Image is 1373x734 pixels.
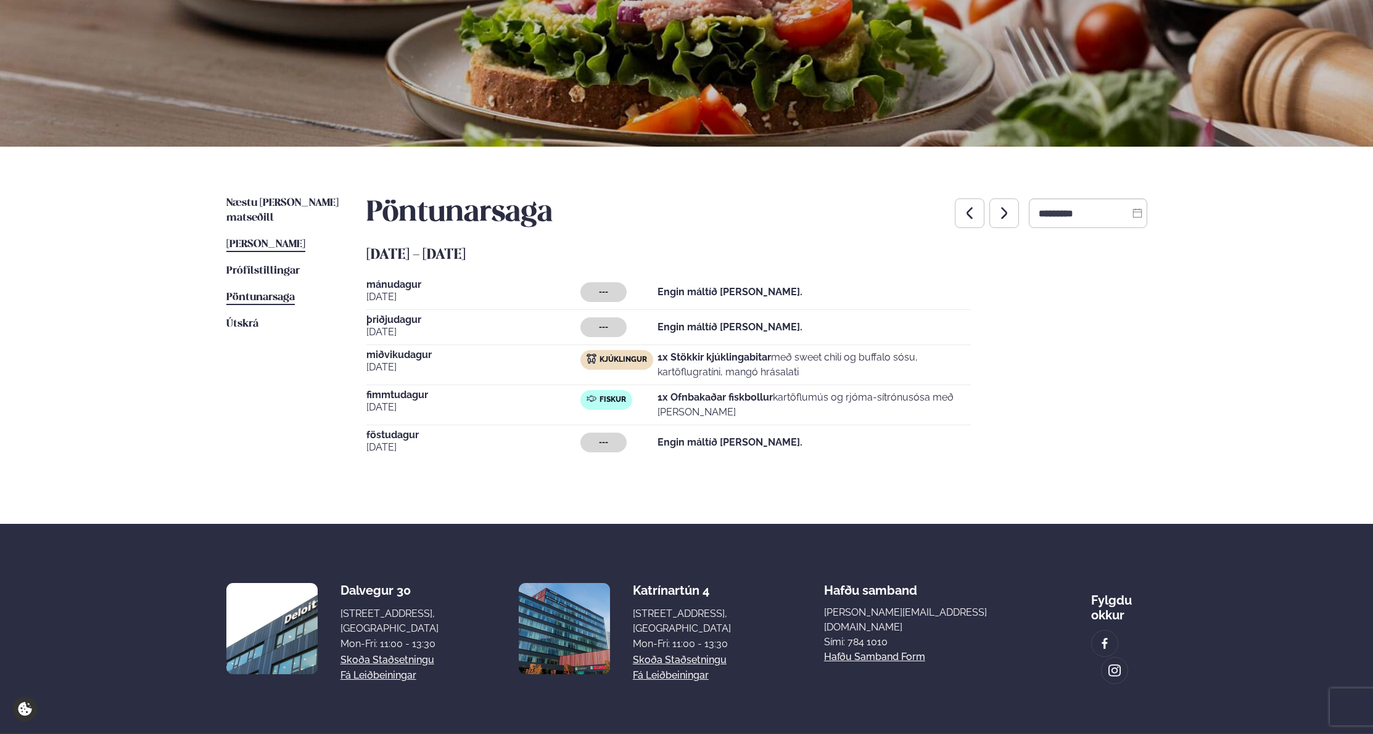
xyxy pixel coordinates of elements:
[824,635,999,650] p: Sími: 784 1010
[226,292,295,303] span: Pöntunarsaga
[366,430,581,440] span: föstudagur
[226,266,300,276] span: Prófílstillingar
[658,286,802,298] strong: Engin máltíð [PERSON_NAME].
[633,668,709,683] a: Fá leiðbeiningar
[340,653,434,667] a: Skoða staðsetningu
[366,196,553,230] h2: Pöntunarsaga
[599,287,608,297] span: ---
[366,315,581,325] span: þriðjudagur
[226,196,342,226] a: Næstu [PERSON_NAME] matseðill
[599,438,608,447] span: ---
[366,360,581,375] span: [DATE]
[1092,630,1118,656] a: image alt
[633,583,731,598] div: Katrínartún 4
[1091,583,1147,622] div: Fylgdu okkur
[226,290,295,305] a: Pöntunarsaga
[340,668,416,683] a: Fá leiðbeiningar
[226,319,258,329] span: Útskrá
[340,583,439,598] div: Dalvegur 30
[600,355,647,365] span: Kjúklingur
[226,239,305,250] span: [PERSON_NAME]
[633,637,731,651] div: Mon-Fri: 11:00 - 13:30
[226,583,318,674] img: image alt
[366,280,581,290] span: mánudagur
[824,605,999,635] a: [PERSON_NAME][EMAIL_ADDRESS][DOMAIN_NAME]
[366,390,581,400] span: fimmtudagur
[658,351,771,363] strong: 1x Stökkir kjúklingabitar
[366,400,581,415] span: [DATE]
[366,325,581,340] span: [DATE]
[1108,664,1121,678] img: image alt
[366,440,581,455] span: [DATE]
[1098,637,1111,651] img: image alt
[658,391,773,403] strong: 1x Ofnbakaðar fiskbollur
[658,390,970,420] p: kartöflumús og rjóma-sítrónusósa með [PERSON_NAME]
[599,322,608,332] span: ---
[658,350,970,380] p: með sweet chili og buffalo sósu, kartöflugratíni, mangó hrásalati
[633,606,731,636] div: [STREET_ADDRESS], [GEOGRAPHIC_DATA]
[366,245,1147,265] h5: [DATE] - [DATE]
[633,653,727,667] a: Skoða staðsetningu
[226,264,300,279] a: Prófílstillingar
[658,436,802,448] strong: Engin máltíð [PERSON_NAME].
[824,650,925,664] a: Hafðu samband form
[587,394,596,404] img: fish.svg
[1102,658,1128,683] a: image alt
[226,317,258,332] a: Útskrá
[12,696,38,722] a: Cookie settings
[824,573,917,598] span: Hafðu samband
[658,321,802,333] strong: Engin máltíð [PERSON_NAME].
[519,583,610,674] img: image alt
[587,354,596,364] img: chicken.svg
[366,350,581,360] span: miðvikudagur
[366,290,581,304] span: [DATE]
[340,606,439,636] div: [STREET_ADDRESS], [GEOGRAPHIC_DATA]
[226,198,339,223] span: Næstu [PERSON_NAME] matseðill
[600,395,626,405] span: Fiskur
[340,637,439,651] div: Mon-Fri: 11:00 - 13:30
[226,237,305,252] a: [PERSON_NAME]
